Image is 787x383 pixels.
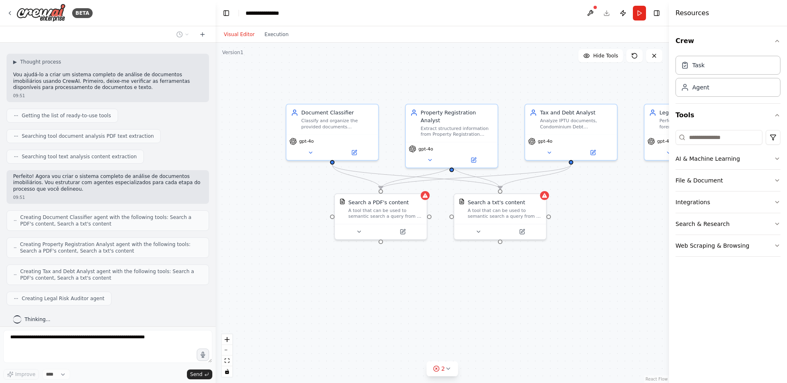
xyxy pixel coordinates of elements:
[348,198,409,206] div: Search a PDF's content
[20,214,202,227] span: Creating Document Classifier agent with the following tools: Search a PDF's content, Search a txt...
[382,227,424,236] button: Open in side panel
[676,170,780,191] button: File & Document
[676,30,780,52] button: Crew
[441,365,445,373] span: 2
[676,8,709,18] h4: Resources
[173,30,193,39] button: Switch to previous chat
[22,133,154,139] span: Searching tool document analysis PDF text extraction
[459,198,465,205] img: TXTSearchTool
[259,30,293,39] button: Execution
[190,371,202,378] span: Send
[657,139,672,145] span: gpt-4o
[676,148,780,169] button: AI & Machine Learning
[221,7,232,19] button: Hide left sidebar
[692,61,705,69] div: Task
[676,52,780,103] div: Crew
[676,191,780,213] button: Integrations
[660,109,732,116] div: Legal Risk Auditor
[501,227,543,236] button: Open in side panel
[222,356,232,366] button: fit view
[329,164,385,189] g: Edge from 60925051-cfcb-4e7b-9547-0dd9bec61a22 to 30794ae2-9927-45b2-a2f6-24a6b6c21074
[222,366,232,377] button: toggle interactivity
[578,49,623,62] button: Hide Tools
[468,198,525,206] div: Search a txt's content
[13,173,202,193] p: Perfeito! Agora vou criar o sistema completo de análise de documentos imobiliários. Vou estrutura...
[22,295,105,302] span: Creating Legal Risk Auditor agent
[538,139,553,145] span: gpt-4o
[196,30,209,39] button: Start a new chat
[25,316,50,323] span: Thinking...
[692,83,709,91] div: Agent
[453,155,495,164] button: Open in side panel
[16,4,66,22] img: Logo
[22,153,137,160] span: Searching tool text analysis content extraction
[13,59,61,65] button: ▶Thought process
[339,198,346,205] img: PDFSearchTool
[651,7,662,19] button: Hide right sidebar
[676,213,780,235] button: Search & Research
[15,371,35,378] span: Improve
[676,104,780,127] button: Tools
[13,93,202,99] div: 09:51
[405,104,498,168] div: Property Registration AnalystExtract structured information from Property Registration documents ...
[468,207,541,219] div: A tool that can be used to semantic search a query from a txt's content.
[540,109,613,116] div: Tax and Debt Analyst
[572,148,614,157] button: Open in side panel
[676,127,780,263] div: Tools
[427,361,458,376] button: 2
[301,109,374,116] div: Document Classifier
[540,118,613,130] div: Analyze IPTU documents, Condominium Debt Declarations, and Active Debt Consultations to identify ...
[3,369,39,380] button: Improve
[421,109,493,124] div: Property Registration Analyst
[13,194,202,201] div: 09:51
[20,59,61,65] span: Thought process
[660,118,732,130] div: Perform comprehensive forensic analysis of all extracted data to identify inconsistencies, legal ...
[421,125,493,137] div: Extract structured information from Property Registration documents (Matricula do Imovel), analyz...
[496,164,575,189] g: Edge from c120cee6-7501-4477-b322-19e4649e00b2 to fb514d6d-7620-459a-b32d-920f36ace4d5
[20,268,202,281] span: Creating Tax and Debt Analyst agent with the following tools: Search a PDF's content, Search a tx...
[197,349,209,361] button: Click to speak your automation idea
[222,334,232,377] div: React Flow controls
[334,193,428,240] div: PDFSearchToolSearch a PDF's contentA tool that can be used to semantic search a query from a PDF'...
[286,104,379,161] div: Document ClassifierClassify and organize the provided documents ({documentos}) into specific cate...
[377,164,575,189] g: Edge from c120cee6-7501-4477-b322-19e4649e00b2 to 30794ae2-9927-45b2-a2f6-24a6b6c21074
[20,241,202,254] span: Creating Property Registration Analyst agent with the following tools: Search a PDF's content, Se...
[524,104,618,161] div: Tax and Debt AnalystAnalyze IPTU documents, Condominium Debt Declarations, and Active Debt Consul...
[646,377,668,381] a: React Flow attribution
[222,334,232,345] button: zoom in
[222,345,232,356] button: zoom out
[453,193,547,240] div: TXTSearchToolSearch a txt's contentA tool that can be used to semantic search a query from a txt'...
[222,49,243,56] div: Version 1
[301,118,374,130] div: Classify and organize the provided documents ({documentos}) into specific categories: Property Re...
[72,8,93,18] div: BETA
[644,104,737,161] div: Legal Risk AuditorPerform comprehensive forensic analysis of all extracted data to identify incon...
[329,164,504,189] g: Edge from 60925051-cfcb-4e7b-9547-0dd9bec61a22 to fb514d6d-7620-459a-b32d-920f36ace4d5
[348,207,422,219] div: A tool that can be used to semantic search a query from a PDF's content.
[187,369,212,379] button: Send
[219,30,259,39] button: Visual Editor
[419,146,433,152] span: gpt-4o
[22,112,111,119] span: Getting the list of ready-to-use tools
[246,9,288,17] nav: breadcrumb
[676,235,780,256] button: Web Scraping & Browsing
[377,164,455,189] g: Edge from d770bfef-c4ed-4848-b8ad-b1d8d94e525e to 30794ae2-9927-45b2-a2f6-24a6b6c21074
[333,148,375,157] button: Open in side panel
[299,139,314,145] span: gpt-4o
[13,72,202,91] p: Vou ajudá-lo a criar um sistema completo de análise de documentos imobiliários usando CrewAI. Pri...
[593,52,618,59] span: Hide Tools
[13,59,17,65] span: ▶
